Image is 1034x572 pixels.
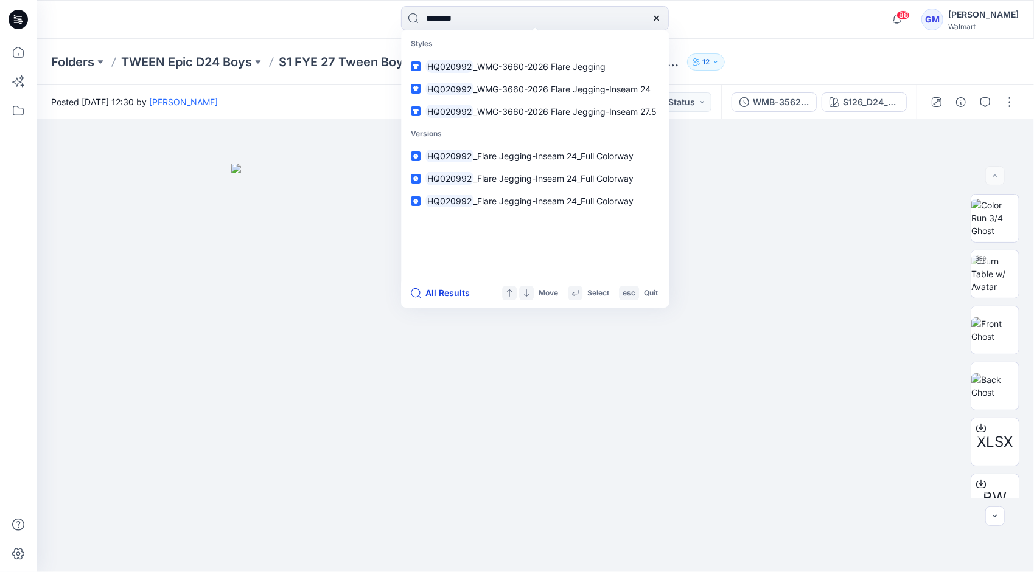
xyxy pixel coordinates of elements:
[732,92,817,112] button: WMB-3562-2026 SS Boxy Square Pocket Shirt - Copy
[971,255,1019,293] img: Turn Table w/ Avatar
[971,199,1019,237] img: Color Run 3/4 Ghost
[921,9,943,30] div: GM
[983,487,1007,509] span: BW
[971,317,1019,343] img: Front Ghost
[403,167,666,190] a: HQ020992_Flare Jegging-Inseam 24_Full Colorway
[425,60,473,74] mark: HQ020992
[403,100,666,123] a: HQ020992_WMG-3660-2026 Flare Jegging-Inseam 27.5
[753,95,809,109] div: WMB-3562-2026 SS Boxy Square Pocket Shirt - Copy
[951,92,971,112] button: Details
[702,55,710,69] p: 12
[425,194,473,208] mark: HQ020992
[948,22,1019,31] div: Walmart
[403,33,666,55] p: Styles
[948,7,1019,22] div: [PERSON_NAME]
[425,105,473,119] mark: HQ020992
[687,53,725,71] button: 12
[411,286,478,300] button: All Results
[473,84,651,94] span: _WMG-3660-2026 Flare Jegging-Inseam 24
[587,287,609,300] p: Select
[425,171,473,185] mark: HQ020992
[473,151,634,161] span: _Flare Jegging-Inseam 24_Full Colorway
[644,287,658,300] p: Quit
[403,78,666,100] a: HQ020992_WMG-3660-2026 Flare Jegging-Inseam 24
[896,10,910,20] span: 88
[51,95,218,108] span: Posted [DATE] 12:30 by
[425,149,473,163] mark: HQ020992
[403,55,666,78] a: HQ020992_WMG-3660-2026 Flare Jegging
[473,173,634,184] span: _Flare Jegging-Inseam 24_Full Colorway
[279,53,437,71] a: S1 FYE 27 Tween Boys D24
[403,123,666,145] p: Versions
[403,190,666,212] a: HQ020992_Flare Jegging-Inseam 24_Full Colorway
[539,287,558,300] p: Move
[51,53,94,71] a: Folders
[121,53,252,71] a: TWEEN Epic D24 Boys
[623,287,635,300] p: esc
[425,82,473,96] mark: HQ020992
[149,97,218,107] a: [PERSON_NAME]
[971,373,1019,399] img: Back Ghost
[843,95,899,109] div: S126_D24_WA_Tonal Duck Camo_ Olive Oak_M25025A
[473,61,606,72] span: _WMG-3660-2026 Flare Jegging
[977,431,1013,453] span: XLSX
[473,106,657,117] span: _WMG-3660-2026 Flare Jegging-Inseam 27.5
[473,196,634,206] span: _Flare Jegging-Inseam 24_Full Colorway
[822,92,907,112] button: S126_D24_WA_Tonal Duck Camo_ Olive Oak_M25025A
[403,145,666,167] a: HQ020992_Flare Jegging-Inseam 24_Full Colorway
